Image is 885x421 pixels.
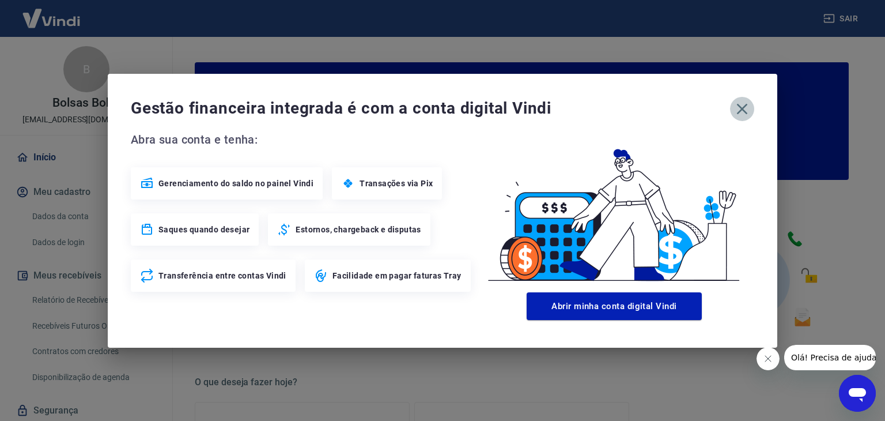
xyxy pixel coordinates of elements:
span: Abra sua conta e tenha: [131,130,474,149]
iframe: Mensagem da empresa [784,345,876,370]
button: Abrir minha conta digital Vindi [527,292,702,320]
iframe: Botão para abrir a janela de mensagens [839,375,876,412]
span: Estornos, chargeback e disputas [296,224,421,235]
span: Olá! Precisa de ajuda? [7,8,97,17]
span: Gerenciamento do saldo no painel Vindi [158,178,313,189]
span: Transferência entre contas Vindi [158,270,286,281]
span: Saques quando desejar [158,224,249,235]
iframe: Fechar mensagem [757,347,780,370]
span: Gestão financeira integrada é com a conta digital Vindi [131,97,730,120]
span: Transações via Pix [360,178,433,189]
img: Good Billing [474,130,754,288]
span: Facilidade em pagar faturas Tray [332,270,462,281]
